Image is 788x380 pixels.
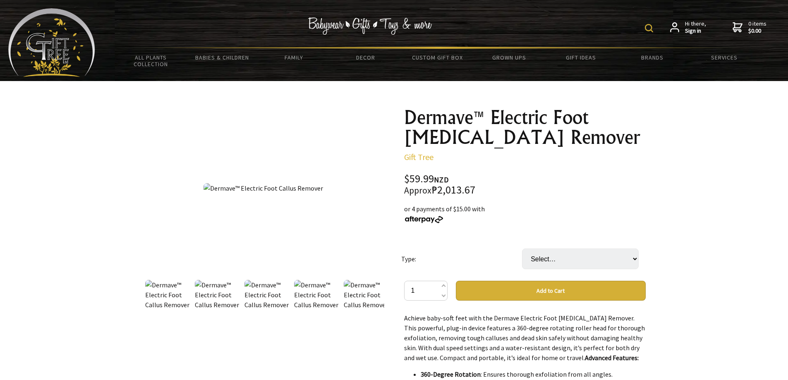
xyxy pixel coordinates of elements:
img: Babywear - Gifts - Toys & more [308,17,432,35]
div: $59.99 ₱2,013.67 [404,174,646,196]
strong: $0.00 [748,27,766,35]
a: Decor [330,49,401,66]
a: Services [688,49,760,66]
a: Gift Ideas [545,49,616,66]
img: Babyware - Gifts - Toys and more... [8,8,95,77]
button: Add to Cart [456,281,646,301]
img: Dermave™ Electric Foot Callus Remover [195,280,240,310]
td: Type: [401,237,522,281]
a: Brands [617,49,688,66]
a: Custom Gift Box [402,49,473,66]
img: Dermave™ Electric Foot Callus Remover [294,280,339,310]
a: Grown Ups [473,49,545,66]
li: : Ensures thorough exfoliation from all angles. [421,369,646,379]
span: Hi there, [685,20,706,35]
div: or 4 payments of $15.00 with [404,204,646,224]
a: Gift Tree [404,152,434,162]
img: Dermave™ Electric Foot Callus Remover [344,280,388,310]
img: product search [645,24,653,32]
span: NZD [434,175,449,184]
strong: Sign in [685,27,706,35]
span: 0 items [748,20,766,35]
a: 0 items$0.00 [733,20,766,35]
strong: 360-Degree Rotation [421,370,481,378]
img: Dermave™ Electric Foot Callus Remover [204,183,323,193]
img: Afterpay [404,216,444,223]
img: Dermave™ Electric Foot Callus Remover [244,280,289,310]
small: Approx [404,185,431,196]
img: Dermave™ Electric Foot Callus Remover [145,280,190,310]
a: Family [258,49,330,66]
a: Hi there,Sign in [670,20,706,35]
a: All Plants Collection [115,49,187,73]
a: Babies & Children [187,49,258,66]
h1: Dermave™ Electric Foot [MEDICAL_DATA] Remover [404,108,646,147]
strong: Advanced Features: [585,354,639,362]
p: Achieve baby-soft feet with the Dermave Electric Foot [MEDICAL_DATA] Remover. This powerful, plug... [404,313,646,363]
